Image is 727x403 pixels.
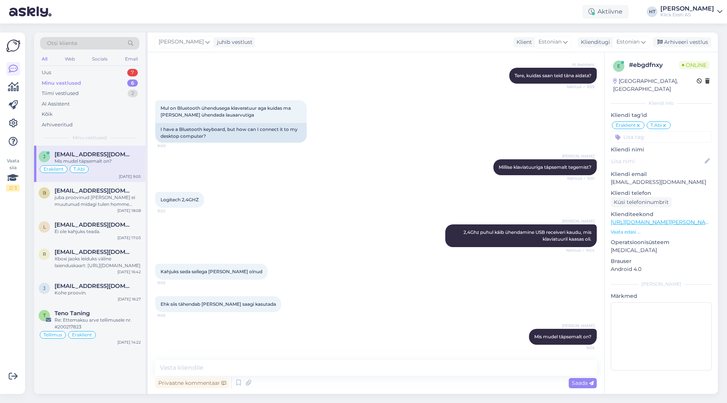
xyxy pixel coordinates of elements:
div: Kohe proovin. [55,289,141,296]
div: Re: Ettemaksu arve tellimusele nr. #200217823 [55,317,141,330]
span: Mul on Bluetooth ühendusega klaveratuur aga kuidas ma [PERSON_NAME] ühendada lauaarvutiga [161,105,292,118]
div: Arhiveeri vestlus [653,37,711,47]
span: Tellimus [44,333,62,337]
div: [PERSON_NAME] [660,6,714,12]
div: 2 [128,90,138,97]
span: Saada [572,380,594,386]
span: Millise klaviatuuriga täpsemalt tegemist? [499,164,591,170]
span: b [43,190,46,196]
div: 6 [127,79,138,87]
div: Kõik [42,110,53,118]
span: Eraklient [616,123,636,128]
span: Teno Taning [55,310,90,317]
span: 9:05 [158,280,186,286]
span: 2,4Ghz puhul käib ühendamine USB receiveri kaudu, mis klaviatuuril kaasas oli. [463,229,593,242]
span: 9:00 [158,143,186,149]
p: Operatsioonisüsteem [611,238,712,246]
p: Android 4.0 [611,265,712,273]
span: Online [679,61,710,69]
span: J [43,154,45,159]
div: Tiimi vestlused [42,90,79,97]
div: Privaatne kommentaar [155,378,229,388]
div: Xboxi jaoks leiduks väline laienduskaart: [URL][DOMAIN_NAME] [55,255,141,269]
span: Estonian [538,38,562,46]
input: Lisa tag [611,131,712,143]
div: [DATE] 9:05 [119,174,141,179]
div: Vaata siia [6,157,20,191]
span: [PERSON_NAME] [562,153,594,159]
span: T [43,313,46,318]
span: [PERSON_NAME] [562,218,594,224]
p: [MEDICAL_DATA] [611,246,712,254]
span: Eraklient [44,167,64,171]
div: Klienditugi [578,38,610,46]
div: All [40,54,49,64]
span: Kahjuks seda sellega [PERSON_NAME] olnud [161,269,262,274]
div: [DATE] 14:22 [117,339,141,345]
div: [DATE] 16:27 [118,296,141,302]
div: Minu vestlused [42,79,81,87]
span: AI Assistent [566,62,594,67]
span: 9:05 [158,313,186,318]
div: Mis mudel täpsemalt on? [55,158,141,165]
div: [DATE] 18:08 [117,208,141,213]
div: AI Assistent [42,100,70,108]
span: Nähtud ✓ 8:59 [566,84,594,90]
span: 9:02 [158,208,186,214]
span: Otsi kliente [47,39,77,47]
div: Küsi telefoninumbrit [611,197,672,207]
span: Tere, kuidas saan teid täna aidata? [515,73,591,78]
span: [PERSON_NAME] [562,323,594,328]
div: Socials [90,54,109,64]
span: baconaron9@gmail.com [55,187,133,194]
div: 7 [127,69,138,76]
div: Email [123,54,139,64]
div: Klient [513,38,532,46]
div: Ei ole kahjuks teada. [55,228,141,235]
span: Nähtud ✓ 9:01 [566,176,594,181]
div: Kliendi info [611,100,712,107]
span: l [43,224,46,230]
input: Lisa nimi [611,157,703,165]
span: [PERSON_NAME] [159,38,204,46]
span: langimorten@gmail.com [55,221,133,228]
div: I have a Bluetooth keyboard, but how can I connect it to my desktop computer? [155,123,307,143]
div: juhib vestlust [214,38,253,46]
a: [PERSON_NAME]Klick Eesti AS [660,6,722,18]
span: Minu vestlused [73,134,107,141]
span: Eraklient [72,333,92,337]
a: [URL][DOMAIN_NAME][PERSON_NAME] [611,219,715,226]
div: [DATE] 16:42 [117,269,141,275]
div: Web [63,54,76,64]
span: Ehk siis tähendab [PERSON_NAME] saagi kasutada [161,301,276,307]
span: 9:05 [566,345,594,351]
span: roheline.garaaz@gmail.com [55,249,133,255]
div: Klick Eesti AS [660,12,714,18]
span: jorgenpukk97@gmail.com [55,283,133,289]
span: Nähtud ✓ 9:04 [566,247,594,253]
p: Kliendi tag'id [611,111,712,119]
span: Estonian [616,38,640,46]
div: Arhiveeritud [42,121,73,129]
div: Uus [42,69,51,76]
span: j [43,285,45,291]
div: juba proovinud [PERSON_NAME] ei muutunud midagi tulen homme klicki siis. [55,194,141,208]
p: Kliendi nimi [611,146,712,154]
span: e [617,63,620,69]
p: Märkmed [611,292,712,300]
div: [DATE] 17:03 [117,235,141,241]
p: Brauser [611,257,712,265]
p: Klienditeekond [611,210,712,218]
span: Mis mudel täpsemalt on? [534,334,591,339]
span: r [43,251,46,257]
div: 2 / 3 [6,185,20,191]
div: HT [647,6,657,17]
div: Aktiivne [582,5,629,19]
p: [EMAIL_ADDRESS][DOMAIN_NAME] [611,178,712,186]
span: T.Abi [73,167,85,171]
div: # ebgdfnxy [629,61,679,70]
img: Askly Logo [6,39,20,53]
span: Joul30@mail.ee [55,151,133,158]
p: Vaata edasi ... [611,229,712,235]
div: [PERSON_NAME] [611,281,712,288]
